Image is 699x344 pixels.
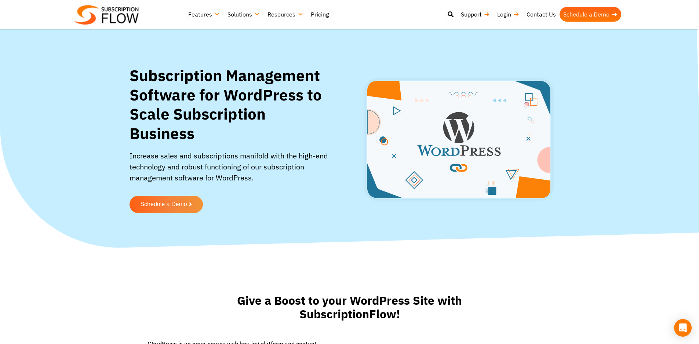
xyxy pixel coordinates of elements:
a: Login [494,7,523,22]
a: Resources [264,7,307,22]
a: Features [185,7,224,22]
a: Pricing [307,7,332,22]
span: Schedule a Demo [140,201,187,208]
a: Schedule a Demo [130,196,203,213]
a: Contact Us [523,7,560,22]
a: Schedule a Demo [560,7,621,22]
h2: Give a Boost to your WordPress Site with SubscriptionFlow! [225,294,474,321]
a: Support [457,7,494,22]
h1: Subscription Management Software for WordPress to Scale Subscription Business [130,66,330,143]
div: Open Intercom Messenger [674,319,692,337]
a: Solutions [224,7,264,22]
img: Subscription Management Software for WordPress to Scale Subscription Business [366,80,551,199]
img: Subscriptionflow [74,5,139,25]
p: Increase sales and subscriptions manifold with the high-end technology and robust functioning of ... [130,150,330,191]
